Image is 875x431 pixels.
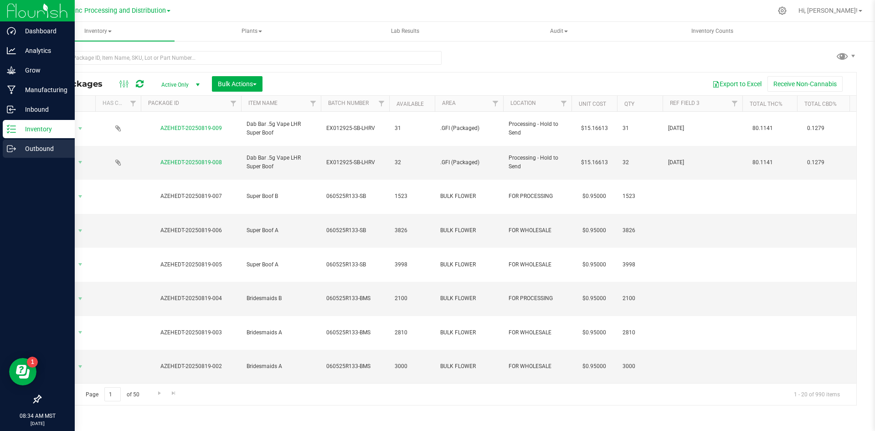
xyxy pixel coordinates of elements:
span: FOR WHOLESALE [509,362,566,371]
a: Ref Field 3 [670,100,700,106]
a: Area [442,100,456,106]
a: Inventory [22,22,175,41]
span: Lab Results [379,27,432,35]
span: .GFI (Packaged) [440,124,498,133]
td: $0.95000 [571,350,617,384]
inline-svg: Outbound [7,144,16,153]
a: AZEHEDT-20250819-009 [160,125,222,131]
span: 1 - 20 of 990 items [787,387,847,401]
span: Super Boof B [247,192,315,201]
span: Dab Bar .5g Vape LHR Super Boof [247,154,315,171]
span: 32 [623,158,657,167]
a: Filter [306,96,321,111]
span: FOR WHOLESALE [509,260,566,269]
span: 3998 [623,260,657,269]
span: 3826 [395,226,429,235]
a: Filter [126,96,141,111]
td: $0.95000 [571,316,617,350]
a: Qty [624,101,634,107]
span: 3998 [395,260,429,269]
a: Total CBD% [804,101,837,107]
button: Receive Non-Cannabis [767,76,843,92]
span: EX012925-SB-LHRV [326,158,384,167]
td: $15.16613 [571,146,617,180]
span: 060525R133-BMS [326,294,384,303]
span: BULK FLOWER [440,362,498,371]
span: BULK FLOWER [440,192,498,201]
a: AZEHEDT-20250819-008 [160,159,222,166]
p: [DATE] [4,420,71,427]
span: Bridesmaids A [247,362,315,371]
iframe: Resource center [9,358,36,385]
span: select [75,190,86,203]
span: Bridesmaids A [247,328,315,337]
td: $0.95000 [571,248,617,282]
a: Location [510,100,536,106]
span: Inventory Counts [679,27,746,35]
div: AZEHEDT-20250819-006 [139,226,242,235]
a: Go to the next page [153,387,166,400]
span: 31 [395,124,429,133]
span: select [75,224,86,237]
span: BULK FLOWER [440,328,498,337]
a: Filter [374,96,389,111]
inline-svg: Analytics [7,46,16,55]
span: 2100 [623,294,657,303]
inline-svg: Dashboard [7,26,16,36]
td: $0.95000 [571,214,617,248]
a: Filter [226,96,241,111]
div: Manage settings [777,6,788,15]
a: Filter [488,96,503,111]
inline-svg: Grow [7,66,16,75]
th: Has COA [95,96,141,112]
span: Super Boof A [247,226,315,235]
a: Total THC% [750,101,782,107]
span: Page of 50 [78,387,147,401]
span: Super Boof A [247,260,315,269]
span: BULK FLOWER [440,226,498,235]
p: Outbound [16,143,71,154]
span: .GFI (Packaged) [440,158,498,167]
inline-svg: Manufacturing [7,85,16,94]
p: Analytics [16,45,71,56]
inline-svg: Inventory [7,125,16,134]
a: Batch Number [328,100,369,106]
span: [DATE] [668,158,737,167]
span: Processing - Hold to Send [509,154,566,171]
span: 32 [395,158,429,167]
a: Plants [175,22,328,41]
span: select [75,360,86,373]
span: BULK FLOWER [440,260,498,269]
div: AZEHEDT-20250819-003 [139,328,242,337]
span: select [75,258,86,271]
div: AZEHEDT-20250819-007 [139,192,242,201]
p: Grow [16,65,71,76]
p: 08:34 AM MST [4,412,71,420]
div: AZEHEDT-20250819-005 [139,260,242,269]
span: Audit [483,22,635,41]
span: FOR WHOLESALE [509,328,566,337]
span: 060525R133-SB [326,260,384,269]
a: Unit Cost [579,101,606,107]
input: 1 [104,387,121,401]
a: Item Name [248,100,278,106]
td: $15.16613 [571,112,617,146]
span: 2810 [395,328,429,337]
span: 3000 [623,362,657,371]
span: 3000 [395,362,429,371]
span: [DATE] [668,124,737,133]
span: All Packages [47,79,112,89]
span: 80.1141 [748,156,777,169]
div: AZEHEDT-20250819-002 [139,362,242,371]
span: 1523 [623,192,657,201]
a: Package ID [148,100,179,106]
button: Export to Excel [706,76,767,92]
span: 060525R133-SB [326,192,384,201]
iframe: Resource center unread badge [27,357,38,368]
span: 31 [623,124,657,133]
inline-svg: Inbound [7,105,16,114]
input: Search Package ID, Item Name, SKU, Lot or Part Number... [40,51,442,65]
span: 2100 [395,294,429,303]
